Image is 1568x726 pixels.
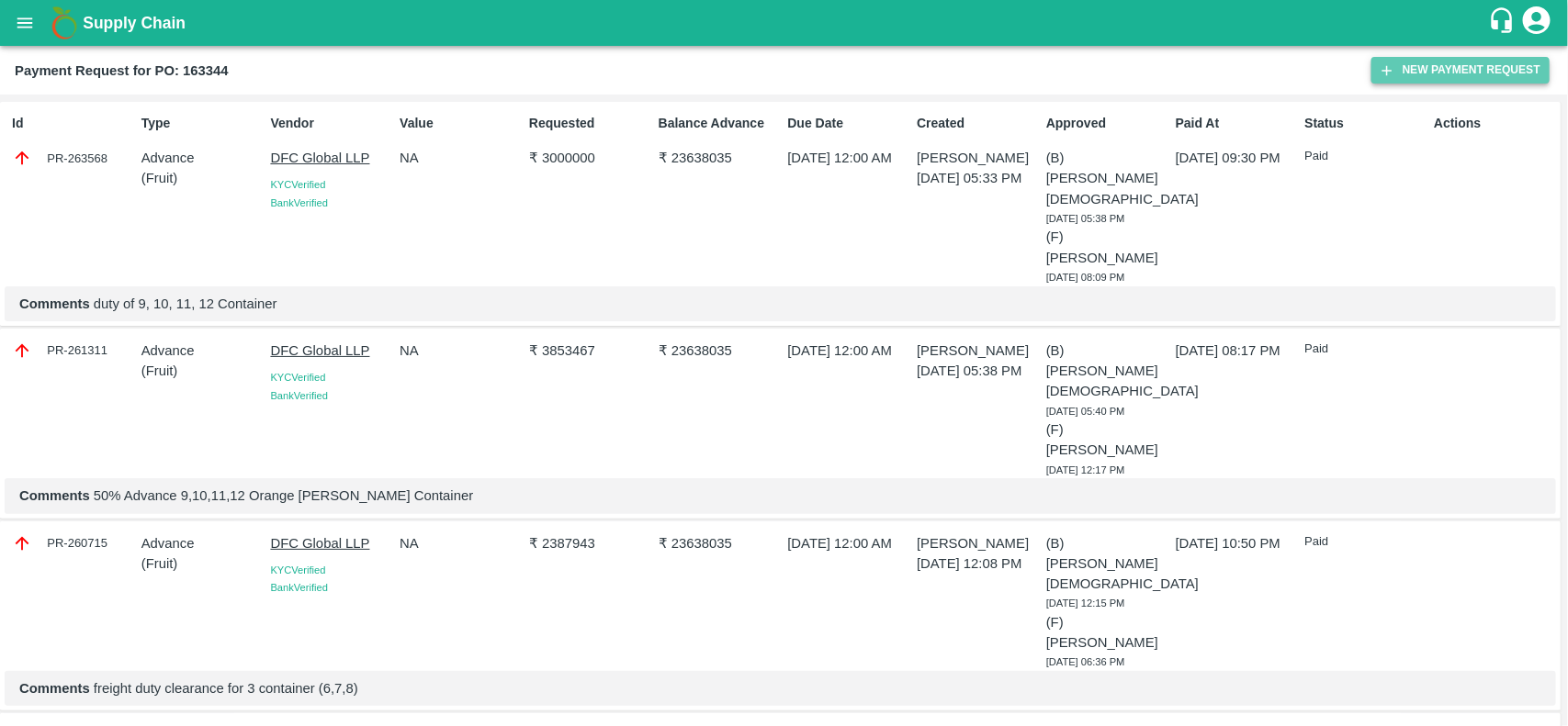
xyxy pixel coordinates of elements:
p: (B) [PERSON_NAME][DEMOGRAPHIC_DATA] [1046,148,1168,209]
b: Comments [19,488,90,503]
p: duty of 9, 10, 11, 12 Container [19,294,1541,314]
p: Created [917,114,1039,133]
p: Balance Advance [659,114,781,133]
p: ₹ 23638035 [659,533,781,553]
button: open drawer [4,2,46,44]
a: Supply Chain [83,10,1488,36]
p: NA [400,148,522,168]
img: logo [46,5,83,41]
p: ( Fruit ) [141,168,264,188]
p: 50% Advance 9,10,11,12 Orange [PERSON_NAME] Container [19,486,1541,506]
button: New Payment Request [1371,57,1550,84]
p: (F) [PERSON_NAME] [1046,227,1168,268]
p: [DATE] 09:30 PM [1176,148,1298,168]
b: Supply Chain [83,14,186,32]
p: Due Date [788,114,910,133]
p: Requested [529,114,651,133]
p: Approved [1046,114,1168,133]
p: ( Fruit ) [141,361,264,381]
p: Paid [1305,341,1427,358]
p: DFC Global LLP [271,533,393,553]
span: [DATE] 05:40 PM [1046,406,1125,417]
p: NA [400,533,522,553]
p: ₹ 23638035 [659,341,781,361]
span: KYC Verified [271,564,326,575]
p: DFC Global LLP [271,148,393,168]
p: Paid At [1176,114,1298,133]
p: Vendor [271,114,393,133]
p: ₹ 2387943 [529,533,651,553]
p: Advance [141,148,264,168]
div: customer-support [1488,6,1520,39]
p: [DATE] 10:50 PM [1176,533,1298,553]
p: NA [400,341,522,361]
span: [DATE] 05:38 PM [1046,213,1125,224]
b: Comments [19,296,90,311]
span: [DATE] 12:15 PM [1046,598,1125,609]
p: Value [400,114,522,133]
p: ₹ 3000000 [529,148,651,168]
b: Payment Request for PO: 163344 [15,63,229,78]
span: [DATE] 08:09 PM [1046,272,1125,283]
b: Comments [19,681,90,696]
span: KYC Verified [271,372,326,383]
p: ₹ 23638035 [659,148,781,168]
p: [DATE] 05:38 PM [917,361,1039,381]
div: account of current user [1520,4,1553,42]
p: [PERSON_NAME] [917,148,1039,168]
p: [DATE] 12:00 AM [788,341,910,361]
p: Advance [141,341,264,361]
p: [PERSON_NAME] [917,533,1039,553]
p: (F) [PERSON_NAME] [1046,612,1168,653]
span: Bank Verified [271,197,328,208]
span: [DATE] 12:17 PM [1046,464,1125,475]
div: PR-260715 [12,533,134,553]
p: (F) [PERSON_NAME] [1046,419,1168,461]
p: [DATE] 12:00 AM [788,533,910,553]
p: Paid [1305,533,1427,551]
p: DFC Global LLP [271,341,393,361]
span: Bank Verified [271,390,328,401]
p: (B) [PERSON_NAME][DEMOGRAPHIC_DATA] [1046,533,1168,595]
p: Advance [141,533,264,553]
p: [PERSON_NAME] [917,341,1039,361]
p: Status [1305,114,1427,133]
div: PR-263568 [12,148,134,168]
span: Bank Verified [271,582,328,593]
span: [DATE] 06:36 PM [1046,656,1125,667]
p: freight duty clearance for 3 container (6,7,8) [19,678,1541,698]
p: [DATE] 08:17 PM [1176,341,1298,361]
p: [DATE] 05:33 PM [917,168,1039,188]
p: [DATE] 12:08 PM [917,553,1039,574]
p: ₹ 3853467 [529,341,651,361]
p: [DATE] 12:00 AM [788,148,910,168]
p: Id [12,114,134,133]
p: (B) [PERSON_NAME][DEMOGRAPHIC_DATA] [1046,341,1168,402]
p: Paid [1305,148,1427,165]
p: ( Fruit ) [141,553,264,574]
span: KYC Verified [271,179,326,190]
div: PR-261311 [12,341,134,361]
p: Type [141,114,264,133]
p: Actions [1434,114,1556,133]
